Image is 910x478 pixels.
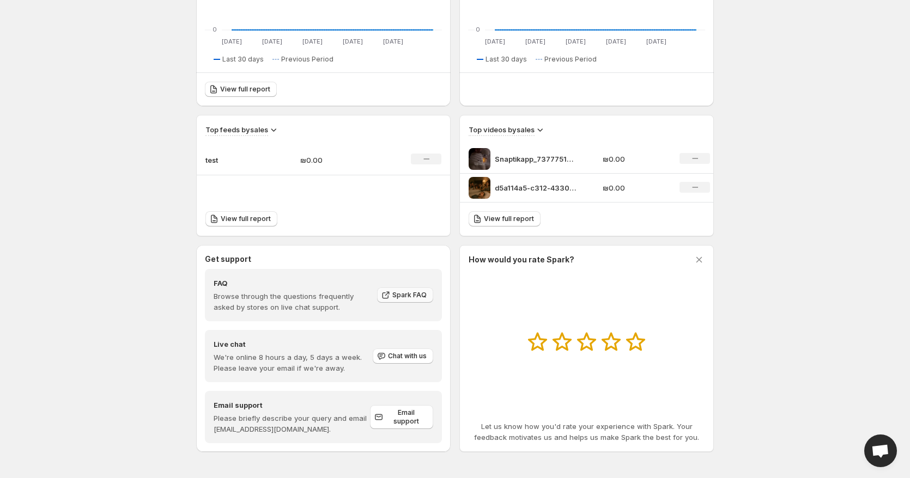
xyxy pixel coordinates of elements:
[205,82,277,97] a: View full report
[370,405,433,429] a: Email support
[214,339,372,350] h4: Live chat
[214,400,370,410] h4: Email support
[205,155,260,166] p: test
[864,434,897,467] div: Open chat
[214,278,369,289] h4: FAQ
[525,38,545,45] text: [DATE]
[281,55,333,64] span: Previous Period
[495,182,577,193] p: d5a114a5-c312-4330-9dc2-d819b951af31
[469,421,705,443] p: Let us know how you'd rate your experience with Spark. Your feedback motivates us and helps us ma...
[205,211,277,226] a: View full report
[606,38,626,45] text: [DATE]
[392,291,427,299] span: Spark FAQ
[222,38,242,45] text: [DATE]
[469,211,541,226] a: View full report
[603,182,667,193] p: ₪0.00
[205,124,268,135] h3: Top feeds by sales
[469,148,490,170] img: Snaptikapp_7377751579849559342
[495,154,577,164] p: Snaptikapp_7377751579849559342
[603,154,667,164] p: ₪0.00
[213,26,217,33] text: 0
[220,85,270,94] span: View full report
[469,177,490,199] img: d5a114a5-c312-4330-9dc2-d819b951af31
[388,352,427,360] span: Chat with us
[646,38,666,45] text: [DATE]
[343,38,363,45] text: [DATE]
[302,38,323,45] text: [DATE]
[469,254,574,265] h3: How would you rate Spark?
[566,38,586,45] text: [DATE]
[214,291,369,312] p: Browse through the questions frequently asked by stores on live chat support.
[485,38,505,45] text: [DATE]
[544,55,597,64] span: Previous Period
[383,38,403,45] text: [DATE]
[214,413,370,434] p: Please briefly describe your query and email [EMAIL_ADDRESS][DOMAIN_NAME].
[476,26,480,33] text: 0
[385,408,427,426] span: Email support
[373,348,433,364] button: Chat with us
[300,155,378,166] p: ₪0.00
[262,38,282,45] text: [DATE]
[214,352,372,373] p: We're online 8 hours a day, 5 days a week. Please leave your email if we're away.
[222,55,264,64] span: Last 30 days
[469,124,535,135] h3: Top videos by sales
[221,215,271,223] span: View full report
[377,287,433,303] a: Spark FAQ
[205,254,251,265] h3: Get support
[486,55,527,64] span: Last 30 days
[484,215,534,223] span: View full report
